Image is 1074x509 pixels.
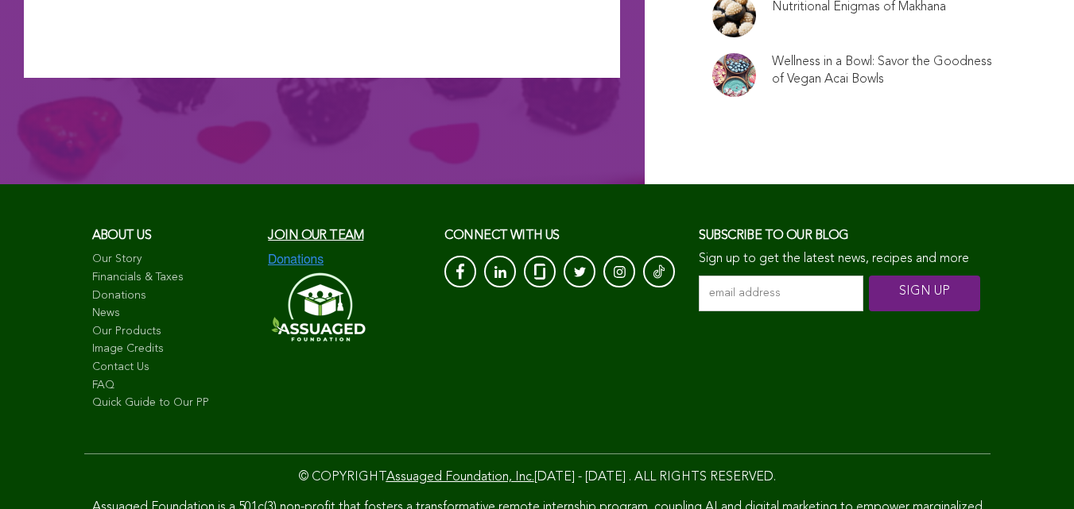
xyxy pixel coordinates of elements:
input: email address [699,276,863,311]
a: Image Credits [92,341,253,357]
a: Wellness in a Bowl: Savor the Goodness of Vegan Acai Bowls [772,53,993,88]
img: Donations [268,253,324,267]
a: Contact Us [92,360,253,376]
a: Our Story [92,252,253,268]
a: Donations [92,288,253,304]
a: FAQ [92,378,253,394]
a: Our Products [92,324,253,340]
a: Assuaged Foundation, Inc. [386,471,534,484]
a: News [92,306,253,322]
a: Quick Guide to Our PP [92,395,253,411]
img: glassdoor_White [534,264,545,280]
a: Financials & Taxes [92,270,253,286]
span: CONNECT with us [444,229,560,242]
span: © COPYRIGHT [DATE] - [DATE] . ALL RIGHTS RESERVED. [299,471,776,484]
p: Sign up to get the latest news, recipes and more [699,252,982,267]
img: Tik-Tok-Icon [653,264,665,280]
img: Assuaged-Foundation-Logo-White [268,268,366,346]
h3: Subscribe to our blog [699,224,982,248]
a: Join our team [268,229,363,242]
span: About us [92,229,152,242]
iframe: Chat Widget [995,433,1074,509]
input: SIGN UP [869,276,980,311]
